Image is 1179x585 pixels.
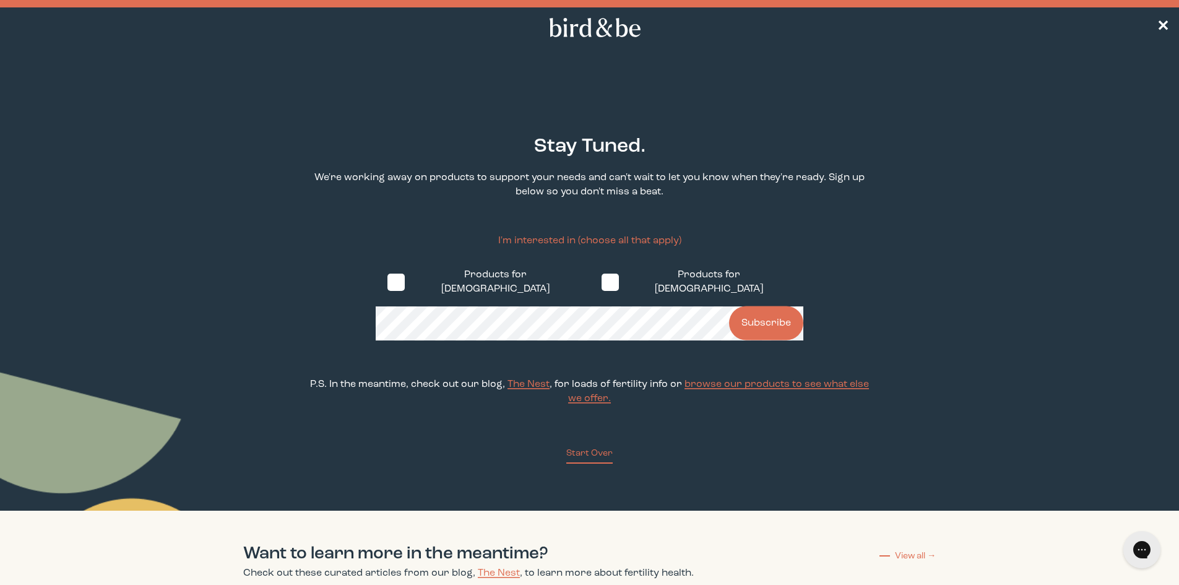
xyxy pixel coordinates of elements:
p: Check out these curated articles from our blog, , to learn more about fertility health. [243,566,694,581]
a: Start Over [566,416,613,464]
p: P.S. In the meantime, check out our blog, , for loads of fertility info or [304,378,875,406]
span: ✕ [1157,20,1169,35]
a: View all → [879,550,936,562]
a: ✕ [1157,17,1169,38]
a: The Nest [478,568,520,578]
button: Subscribe [729,306,803,340]
p: I'm interested in (choose all that apply) [376,234,803,248]
iframe: Gorgias live chat messenger [1117,527,1167,573]
a: browse our products to see what else we offer. [568,379,869,404]
h2: Want to learn more in the meantime? [243,542,694,566]
label: Products for [DEMOGRAPHIC_DATA] [376,258,589,306]
h2: Stay Tuned. [534,132,646,161]
button: Start Over [566,447,613,464]
p: We're working away on products to support your needs and can't wait to let you know when they're ... [304,171,875,199]
label: Products for [DEMOGRAPHIC_DATA] [590,258,803,306]
a: The Nest [507,379,550,389]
